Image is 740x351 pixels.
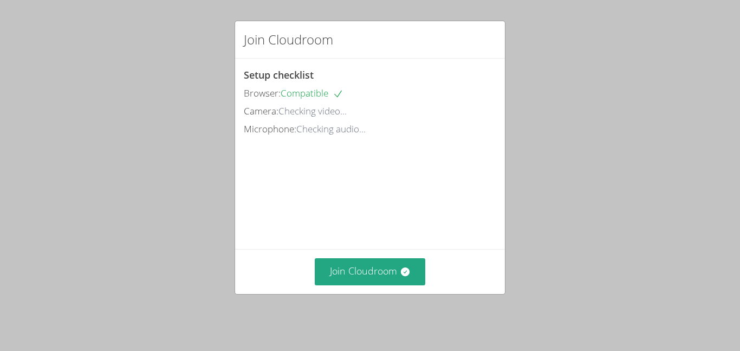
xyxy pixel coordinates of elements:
[244,105,278,117] span: Camera:
[244,123,296,135] span: Microphone:
[281,87,343,99] span: Compatible
[278,105,347,117] span: Checking video...
[296,123,366,135] span: Checking audio...
[244,68,314,81] span: Setup checklist
[244,30,333,49] h2: Join Cloudroom
[315,258,426,285] button: Join Cloudroom
[244,87,281,99] span: Browser:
